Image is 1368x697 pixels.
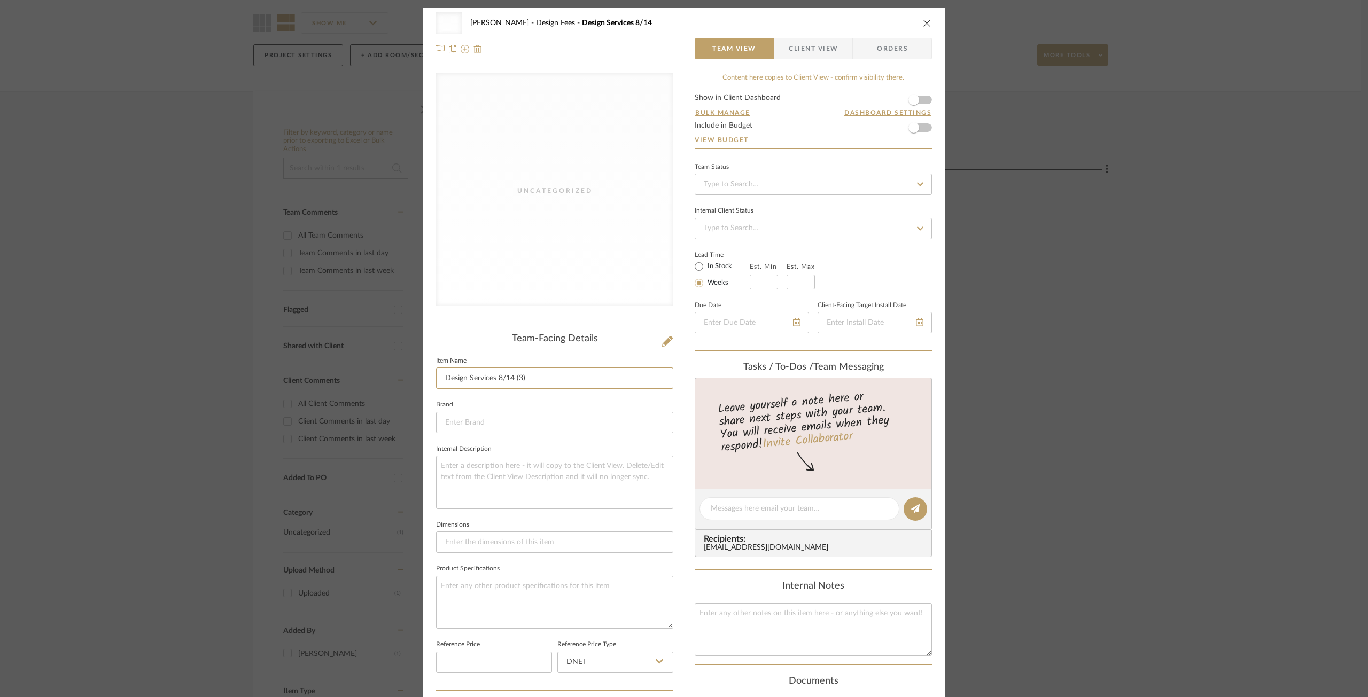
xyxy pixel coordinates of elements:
[750,263,777,270] label: Est. Min
[695,250,750,260] label: Lead Time
[695,73,932,83] div: Content here copies to Client View - confirm visibility there.
[818,303,906,308] label: Client-Facing Target Install Date
[694,385,934,457] div: Leave yourself a note here or share next steps with your team. You will receive emails when they ...
[557,642,616,647] label: Reference Price Type
[695,136,932,144] a: View Budget
[695,218,932,239] input: Type to Search…
[712,38,756,59] span: Team View
[695,208,753,214] div: Internal Client Status
[789,38,838,59] span: Client View
[582,19,652,27] span: Design Services 8/14
[705,278,728,288] label: Weeks
[705,262,732,271] label: In Stock
[695,108,751,118] button: Bulk Manage
[704,544,927,552] div: [EMAIL_ADDRESS][DOMAIN_NAME]
[536,19,582,27] span: Design Fees
[436,522,469,528] label: Dimensions
[844,108,932,118] button: Dashboard Settings
[695,312,809,333] input: Enter Due Date
[865,38,920,59] span: Orders
[695,303,721,308] label: Due Date
[501,185,608,196] div: Uncategorized
[922,18,932,28] button: close
[695,362,932,373] div: team Messaging
[473,45,482,53] img: Remove from project
[436,531,673,553] input: Enter the dimensions of this item
[762,427,853,454] a: Invite Collaborator
[436,333,673,345] div: Team-Facing Details
[436,412,673,433] input: Enter Brand
[787,263,815,270] label: Est. Max
[743,362,813,372] span: Tasks / To-Dos /
[436,402,453,408] label: Brand
[436,367,673,389] input: Enter Item Name
[436,447,492,452] label: Internal Description
[818,312,932,333] input: Enter Install Date
[695,676,932,687] div: Documents
[695,174,932,195] input: Type to Search…
[470,19,536,27] span: [PERSON_NAME]
[436,566,500,571] label: Product Specifications
[695,260,750,289] mat-radio-group: Select item type
[436,358,467,364] label: Item Name
[704,534,927,544] span: Recipients:
[695,165,729,170] div: Team Status
[695,581,932,592] div: Internal Notes
[436,642,480,647] label: Reference Price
